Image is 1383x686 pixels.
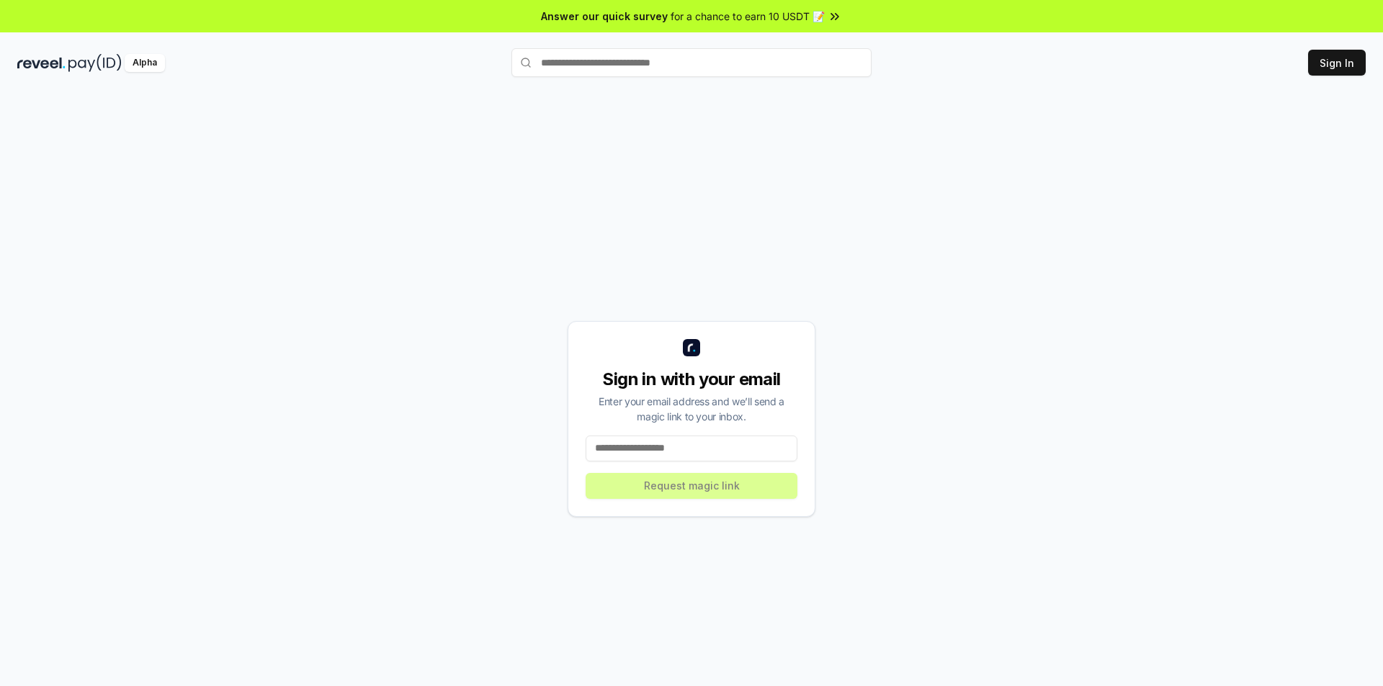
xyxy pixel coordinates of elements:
[541,9,668,24] span: Answer our quick survey
[586,368,797,391] div: Sign in with your email
[671,9,825,24] span: for a chance to earn 10 USDT 📝
[68,54,122,72] img: pay_id
[586,394,797,424] div: Enter your email address and we’ll send a magic link to your inbox.
[125,54,165,72] div: Alpha
[683,339,700,356] img: logo_small
[17,54,66,72] img: reveel_dark
[1308,50,1366,76] button: Sign In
